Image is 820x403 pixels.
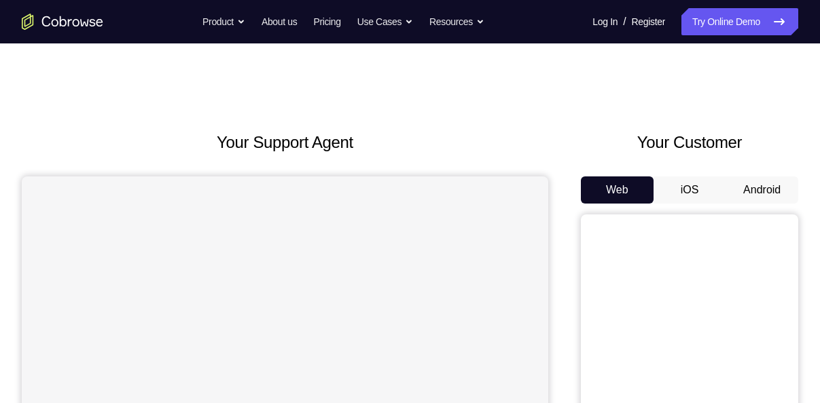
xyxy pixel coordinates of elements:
a: Pricing [313,8,340,35]
a: Log In [592,8,618,35]
button: Android [726,176,798,204]
button: Use Cases [357,8,413,35]
span: / [623,14,626,30]
button: Resources [429,8,484,35]
button: iOS [654,176,726,204]
a: Go to the home page [22,14,103,30]
button: Web [581,176,654,204]
a: Try Online Demo [681,8,798,35]
a: About us [262,8,297,35]
h2: Your Support Agent [22,130,548,155]
a: Register [632,8,665,35]
button: Product [202,8,245,35]
h2: Your Customer [581,130,798,155]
